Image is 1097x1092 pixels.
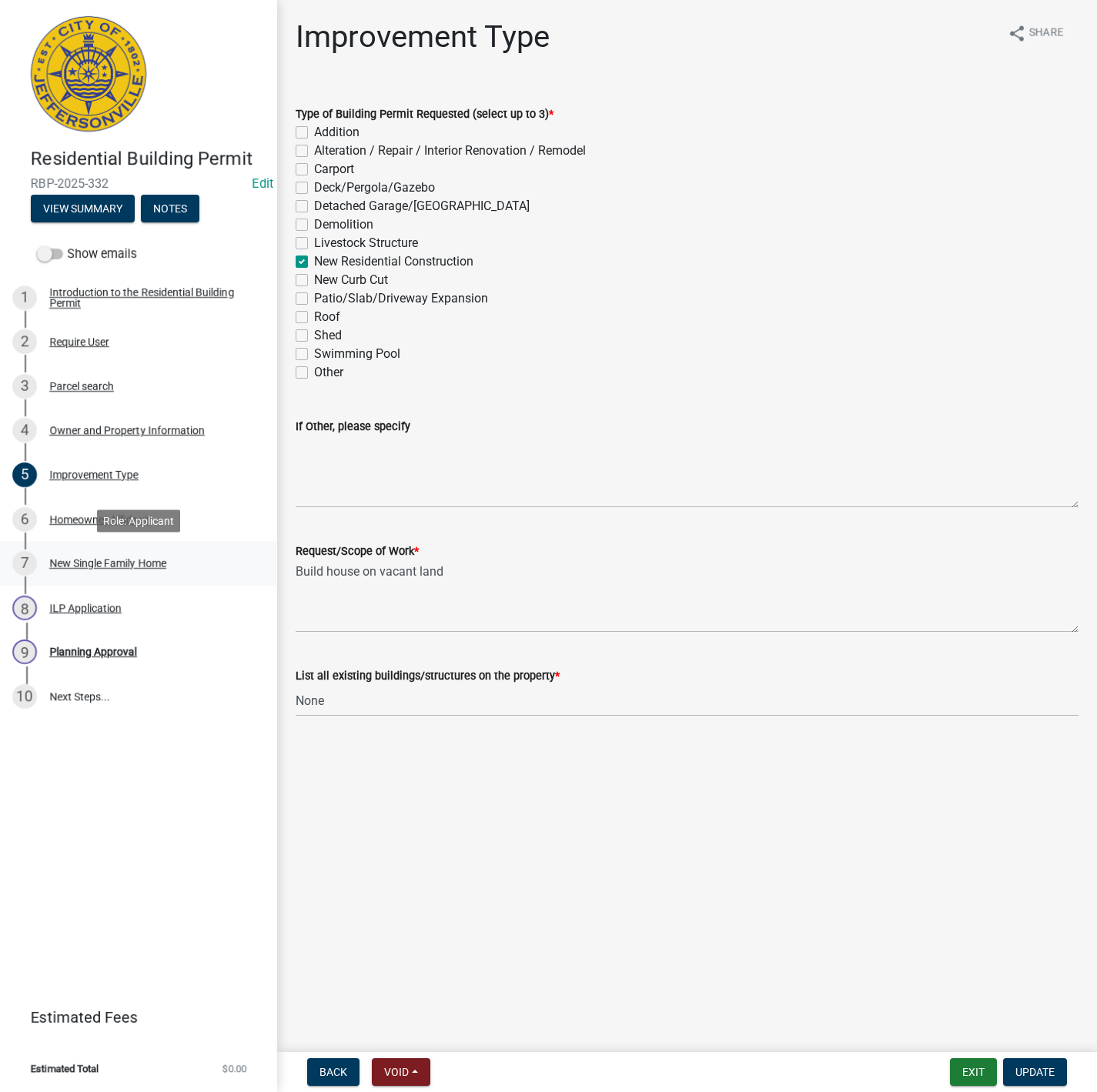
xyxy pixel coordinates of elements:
div: 6 [12,507,37,532]
div: 5 [12,463,37,487]
div: Planning Approval [49,646,137,657]
label: Roof [314,308,340,326]
span: $0.00 [222,1064,246,1074]
div: Role: Applicant [97,509,180,532]
label: Carport [314,160,354,179]
a: Edit [253,176,273,191]
label: Deck/Pergola/Gazebo [314,179,435,197]
button: Update [1003,1058,1067,1086]
label: New Residential Construction [314,252,473,271]
button: Back [307,1058,360,1086]
label: Request/Scope of Work [296,546,419,557]
span: Back [319,1066,347,1078]
div: 2 [12,329,37,354]
div: 4 [12,418,37,442]
div: Owner and Property Information [49,425,205,436]
span: RBP-2025-332 [31,176,246,191]
div: 3 [12,374,37,399]
label: Swimming Pool [314,345,400,363]
div: Improvement Type [49,469,139,480]
div: 7 [12,551,37,576]
button: Notes [141,195,199,222]
span: Share [1029,25,1063,43]
wm-modal-confirm: Summary [31,203,135,215]
div: Introduction to the Residential Building Permit [49,287,253,309]
div: New Single Family Home [49,558,166,569]
label: Other [314,363,343,382]
button: Void [372,1058,430,1086]
button: Exit [950,1058,997,1086]
div: 10 [12,684,37,709]
label: If Other, please specify [296,422,410,432]
label: Patio/Slab/Driveway Expansion [314,289,488,308]
div: ILP Application [49,603,122,613]
label: Type of Building Permit Requested (select up to 3) [296,109,554,120]
i: share [1008,25,1026,43]
label: Detached Garage/[GEOGRAPHIC_DATA] [314,197,530,215]
label: Demolition [314,215,373,234]
wm-modal-confirm: Notes [141,203,199,215]
label: List all existing buildings/structures on the property [296,671,560,682]
div: 8 [12,596,37,620]
img: City of Jeffersonville, Indiana [31,16,146,132]
div: Require User [49,336,109,347]
span: Void [384,1066,409,1078]
a: Estimated Fees [12,1002,253,1033]
span: Estimated Total [31,1064,99,1074]
div: 1 [12,286,37,310]
label: Addition [314,123,360,142]
div: 9 [12,640,37,664]
label: Show emails [37,245,137,263]
span: Update [1015,1066,1055,1078]
h1: Improvement Type [296,18,550,55]
label: New Curb Cut [314,271,388,289]
label: Shed [314,326,342,345]
button: View Summary [31,195,135,222]
div: Parcel search [49,381,114,392]
label: Alteration / Repair / Interior Renovation / Remodel [314,142,586,160]
label: Livestock Structure [314,234,418,252]
h4: Residential Building Permit [31,148,265,170]
wm-modal-confirm: Edit Application Number [253,176,273,191]
button: shareShare [995,18,1075,48]
div: Homeowner Affidavit [49,514,150,525]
